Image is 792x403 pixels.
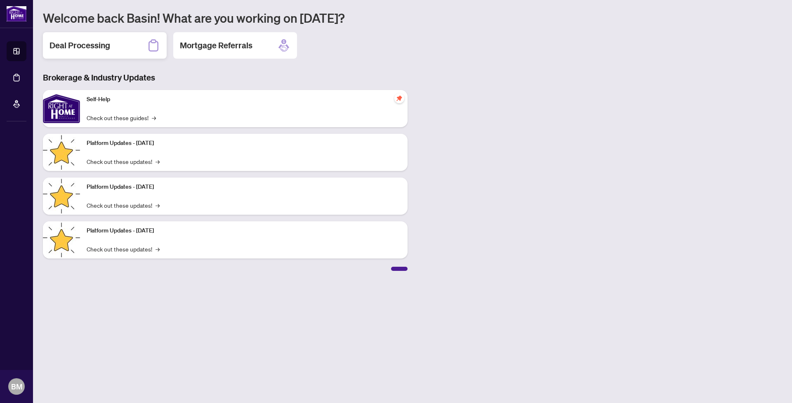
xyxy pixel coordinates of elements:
a: Check out these guides!→ [87,113,156,122]
img: Platform Updates - July 8, 2025 [43,178,80,215]
p: Platform Updates - [DATE] [87,183,401,192]
h2: Deal Processing [49,40,110,51]
img: Platform Updates - June 23, 2025 [43,221,80,258]
a: Check out these updates!→ [87,244,160,254]
span: → [152,113,156,122]
img: Self-Help [43,90,80,127]
span: → [156,244,160,254]
img: Platform Updates - July 21, 2025 [43,134,80,171]
p: Self-Help [87,95,401,104]
span: BM [11,381,22,392]
h2: Mortgage Referrals [180,40,252,51]
span: pushpin [394,93,404,103]
p: Platform Updates - [DATE] [87,139,401,148]
a: Check out these updates!→ [87,201,160,210]
h1: Welcome back Basin! What are you working on [DATE]? [43,10,782,26]
img: logo [7,6,26,21]
span: → [156,157,160,166]
span: → [156,201,160,210]
p: Platform Updates - [DATE] [87,226,401,235]
a: Check out these updates!→ [87,157,160,166]
button: Open asap [759,374,784,399]
h3: Brokerage & Industry Updates [43,72,408,83]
